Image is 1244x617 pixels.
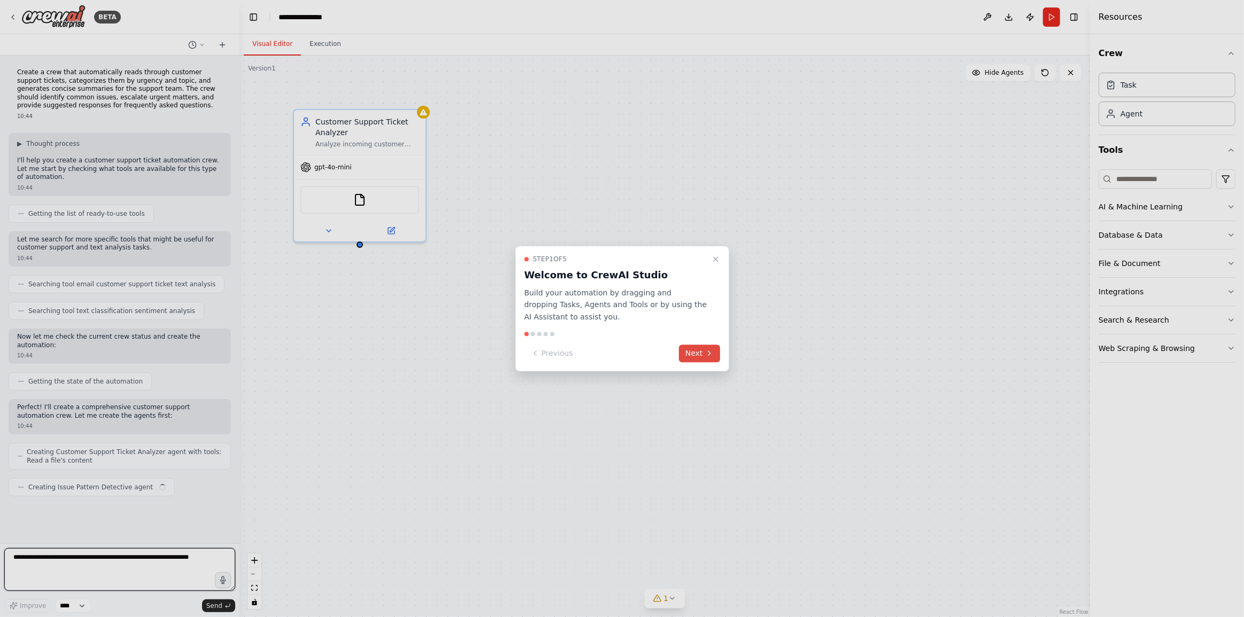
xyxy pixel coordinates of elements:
p: Build your automation by dragging and dropping Tasks, Agents and Tools or by using the AI Assista... [524,287,707,323]
span: Step 1 of 5 [533,255,567,263]
button: Hide left sidebar [246,10,261,25]
button: Next [679,345,720,362]
button: Previous [524,345,579,362]
h3: Welcome to CrewAI Studio [524,268,707,283]
button: Close walkthrough [709,253,722,265]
